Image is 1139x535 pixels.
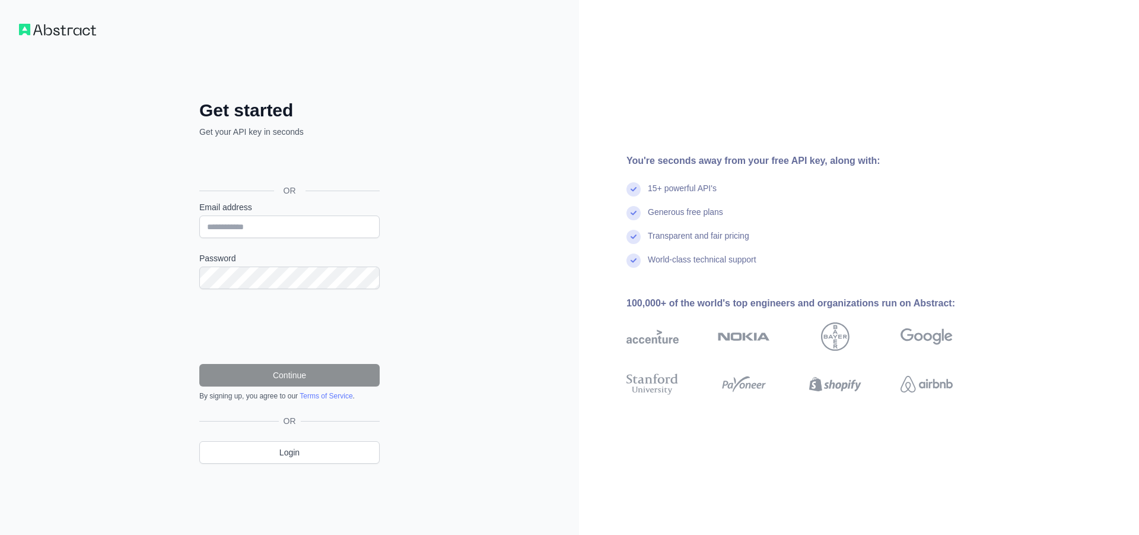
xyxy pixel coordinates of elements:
img: bayer [821,322,850,351]
img: check mark [626,182,641,197]
img: payoneer [718,371,770,397]
div: World-class technical support [648,254,756,277]
img: nokia [718,322,770,351]
img: stanford university [626,371,679,397]
button: Continue [199,364,380,387]
img: Workflow [19,24,96,36]
a: Terms of Service [300,392,352,400]
img: airbnb [901,371,953,397]
div: You're seconds away from your free API key, along with: [626,154,991,168]
div: By signing up, you agree to our . [199,391,380,401]
a: Login [199,441,380,464]
div: Transparent and fair pricing [648,230,749,254]
span: OR [279,415,301,427]
h2: Get started [199,100,380,121]
img: check mark [626,254,641,268]
div: 100,000+ of the world's top engineers and organizations run on Abstract: [626,296,991,311]
div: Generous free plans [648,206,723,230]
img: shopify [809,371,861,397]
div: 15+ powerful API's [648,182,717,206]
img: check mark [626,230,641,244]
p: Get your API key in seconds [199,126,380,138]
iframe: reCAPTCHA [199,303,380,350]
iframe: Botão "Fazer login com o Google" [193,151,383,177]
img: google [901,322,953,351]
label: Password [199,252,380,264]
img: accenture [626,322,679,351]
span: OR [274,185,306,197]
img: check mark [626,206,641,220]
label: Email address [199,201,380,213]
